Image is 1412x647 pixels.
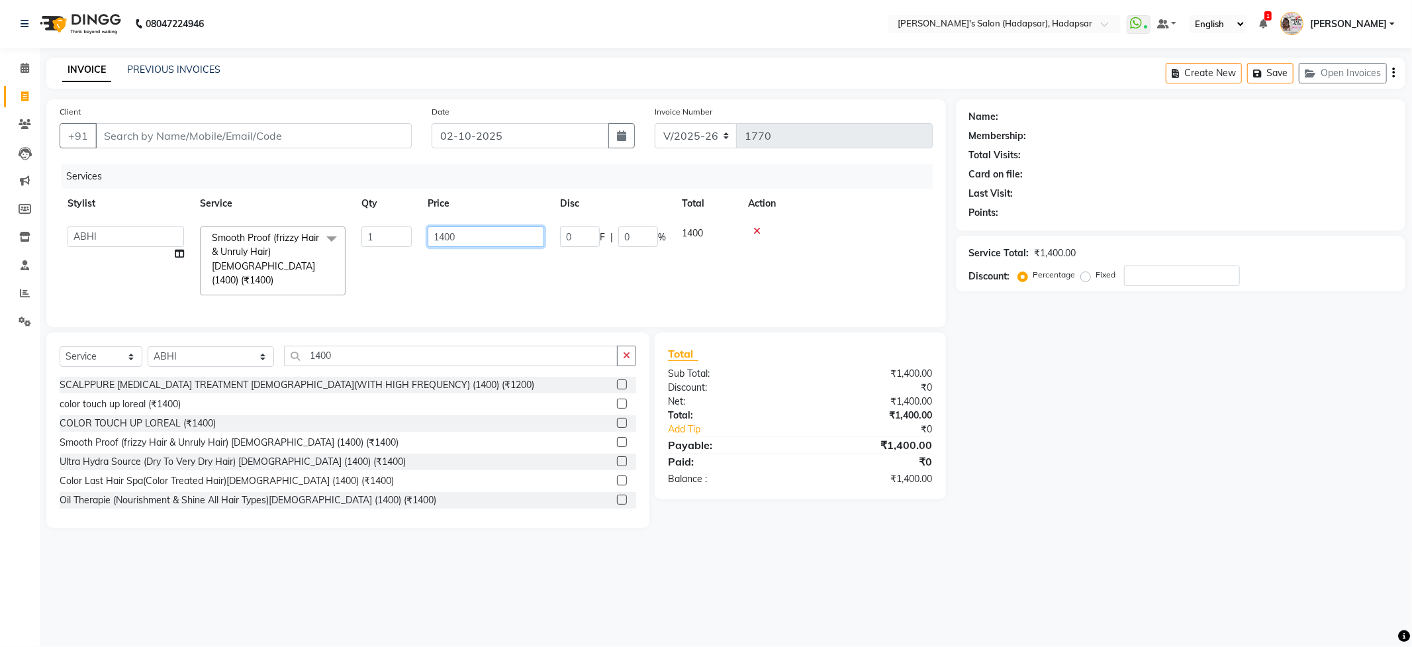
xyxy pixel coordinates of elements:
label: Fixed [1096,269,1116,281]
div: Discount: [658,381,800,395]
div: ₹0 [824,423,943,436]
th: Total [674,189,740,219]
div: color touch up loreal (₹1400) [60,397,181,411]
div: ₹1,400.00 [1035,246,1076,260]
button: +91 [60,123,97,148]
div: Card on file: [969,168,1023,181]
th: Price [420,189,552,219]
div: Oil Therapie (Nourishment & Shine All Hair Types)[DEMOGRAPHIC_DATA] (1400) (₹1400) [60,493,436,507]
label: Percentage [1033,269,1076,281]
label: Invoice Number [655,106,712,118]
span: F [600,230,605,244]
button: Save [1247,63,1294,83]
div: ₹0 [800,454,943,470]
div: Total: [658,409,800,423]
label: Client [60,106,81,118]
div: ₹1,400.00 [800,472,943,486]
th: Qty [353,189,420,219]
th: Action [740,189,933,219]
div: Paid: [658,454,800,470]
div: Color Last Hair Spa(Color Treated Hair)[DEMOGRAPHIC_DATA] (1400) (₹1400) [60,474,394,488]
div: ₹0 [800,381,943,395]
div: Membership: [969,129,1027,143]
div: ₹1,400.00 [800,437,943,453]
div: Discount: [969,270,1010,283]
a: 1 [1259,18,1267,30]
input: Search by Name/Mobile/Email/Code [95,123,412,148]
div: Net: [658,395,800,409]
div: Points: [969,206,999,220]
div: Last Visit: [969,187,1013,201]
a: Add Tip [658,423,824,436]
span: Total [668,347,698,361]
span: % [658,230,666,244]
label: Date [432,106,449,118]
span: Smooth Proof (frizzy Hair & Unruly Hair) [DEMOGRAPHIC_DATA] (1400) (₹1400) [212,232,319,286]
div: ₹1,400.00 [800,395,943,409]
th: Service [192,189,353,219]
div: Payable: [658,437,800,453]
a: INVOICE [62,58,111,82]
b: 08047224946 [146,5,204,42]
img: PAVAN [1280,12,1303,35]
div: Balance : [658,472,800,486]
button: Create New [1166,63,1242,83]
span: 1 [1264,11,1272,21]
div: Sub Total: [658,367,800,381]
div: Smooth Proof (frizzy Hair & Unruly Hair) [DEMOGRAPHIC_DATA] (1400) (₹1400) [60,436,399,450]
a: PREVIOUS INVOICES [127,64,220,75]
button: Open Invoices [1299,63,1387,83]
div: COLOR TOUCH UP LOREAL (₹1400) [60,417,216,430]
div: ₹1,400.00 [800,367,943,381]
div: SCALPPURE [MEDICAL_DATA] TREATMENT [DEMOGRAPHIC_DATA](WITH HIGH FREQUENCY) (1400) (₹1200) [60,378,534,392]
div: ₹1,400.00 [800,409,943,423]
div: Services [61,164,943,189]
div: Ultra Hydra Source (Dry To Very Dry Hair) [DEMOGRAPHIC_DATA] (1400) (₹1400) [60,455,406,469]
img: logo [34,5,124,42]
th: Disc [552,189,674,219]
div: Total Visits: [969,148,1021,162]
span: 1400 [682,227,703,239]
div: Name: [969,110,999,124]
a: x [273,274,279,286]
th: Stylist [60,189,192,219]
span: [PERSON_NAME] [1310,17,1387,31]
div: Service Total: [969,246,1029,260]
input: Search or Scan [284,346,617,366]
span: | [610,230,613,244]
